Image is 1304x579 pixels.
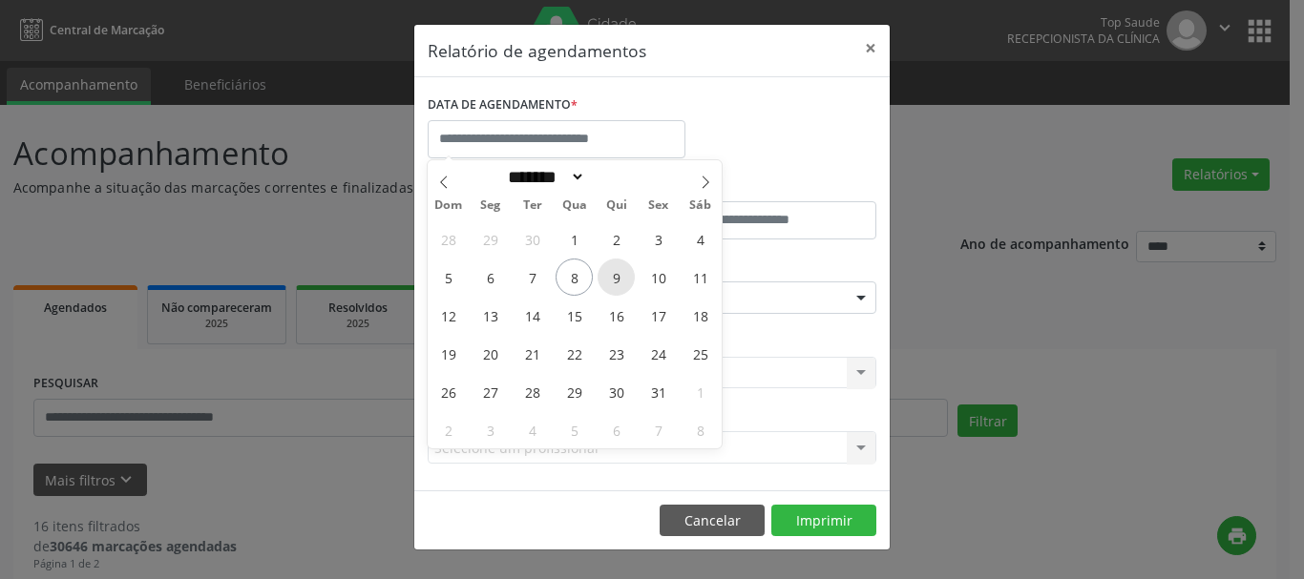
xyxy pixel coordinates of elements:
span: Outubro 8, 2025 [556,258,593,296]
span: Sáb [680,199,722,212]
span: Novembro 7, 2025 [640,411,677,448]
span: Outubro 23, 2025 [598,335,635,372]
span: Seg [470,199,512,212]
button: Cancelar [660,505,765,537]
span: Outubro 26, 2025 [430,373,467,410]
select: Month [501,167,585,187]
span: Outubro 7, 2025 [514,258,551,296]
span: Outubro 28, 2025 [514,373,551,410]
button: Close [852,25,890,72]
span: Novembro 5, 2025 [556,411,593,448]
span: Dom [428,199,470,212]
span: Outubro 29, 2025 [556,373,593,410]
span: Outubro 30, 2025 [598,373,635,410]
span: Outubro 27, 2025 [472,373,509,410]
span: Outubro 10, 2025 [640,258,677,296]
span: Novembro 6, 2025 [598,411,635,448]
span: Outubro 6, 2025 [472,258,509,296]
span: Outubro 16, 2025 [598,297,635,334]
span: Outubro 3, 2025 [640,220,677,258]
span: Qua [554,199,596,212]
span: Outubro 18, 2025 [682,297,719,334]
span: Novembro 4, 2025 [514,411,551,448]
span: Novembro 8, 2025 [682,411,719,448]
span: Outubro 2, 2025 [598,220,635,258]
span: Setembro 29, 2025 [472,220,509,258]
span: Setembro 30, 2025 [514,220,551,258]
span: Outubro 4, 2025 [682,220,719,258]
label: ATÉ [657,172,876,201]
span: Novembro 1, 2025 [682,373,719,410]
span: Outubro 5, 2025 [430,258,467,296]
span: Novembro 3, 2025 [472,411,509,448]
span: Outubro 13, 2025 [472,297,509,334]
span: Outubro 20, 2025 [472,335,509,372]
span: Outubro 21, 2025 [514,335,551,372]
span: Novembro 2, 2025 [430,411,467,448]
span: Outubro 15, 2025 [556,297,593,334]
span: Outubro 19, 2025 [430,335,467,372]
span: Outubro 12, 2025 [430,297,467,334]
span: Ter [512,199,554,212]
h5: Relatório de agendamentos [428,38,646,63]
span: Outubro 1, 2025 [556,220,593,258]
span: Sex [638,199,680,212]
input: Year [585,167,648,187]
span: Outubro 17, 2025 [640,297,677,334]
span: Qui [596,199,638,212]
span: Outubro 25, 2025 [682,335,719,372]
span: Outubro 31, 2025 [640,373,677,410]
span: Outubro 14, 2025 [514,297,551,334]
label: DATA DE AGENDAMENTO [428,91,578,120]
span: Outubro 9, 2025 [598,258,635,296]
span: Outubro 24, 2025 [640,335,677,372]
button: Imprimir [771,505,876,537]
span: Outubro 11, 2025 [682,258,719,296]
span: Setembro 28, 2025 [430,220,467,258]
span: Outubro 22, 2025 [556,335,593,372]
